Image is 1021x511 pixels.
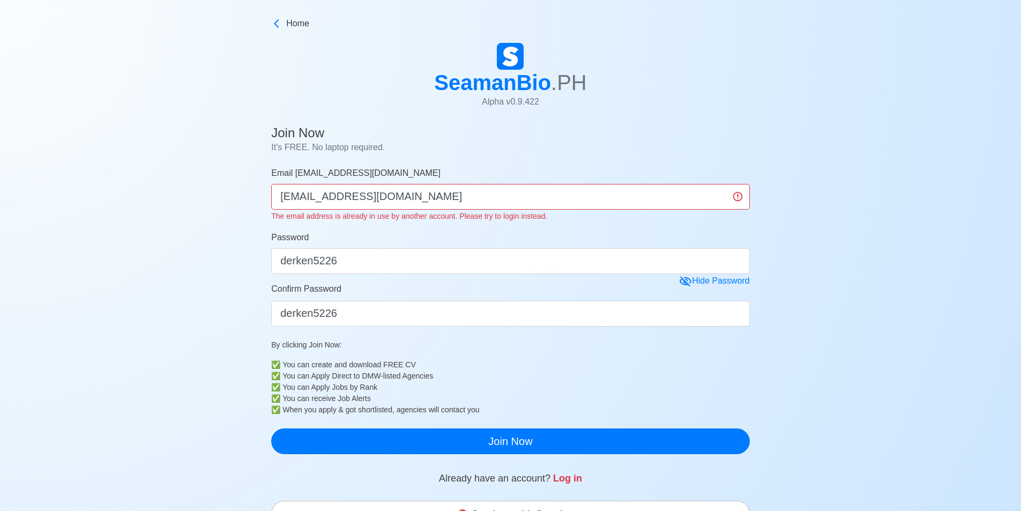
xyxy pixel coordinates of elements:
[271,284,341,293] span: Confirm Password
[271,471,750,486] p: Already have an account?
[271,428,750,454] button: Join Now
[271,393,280,404] b: ✅
[271,125,750,141] h4: Join Now
[282,393,750,404] div: You can receive Job Alerts
[553,473,582,484] a: Log in
[271,339,750,351] p: By clicking Join Now:
[271,168,441,177] span: Email [EMAIL_ADDRESS][DOMAIN_NAME]
[434,43,587,117] a: SeamanBio.PHAlpha v0.9.422
[679,275,750,288] div: Hide Password
[271,17,750,30] a: Home
[271,248,750,274] input: 8 characters or more
[271,404,280,416] b: ✅
[286,17,309,30] span: Home
[282,371,750,382] div: You can Apply Direct to DMW-listed Agencies
[271,141,750,154] p: It's FREE. No laptop required.
[271,212,547,220] small: The email address is already in use by another account. Please try to login instead.
[282,382,750,393] div: You can Apply Jobs by Rank
[551,71,587,94] span: .PH
[271,301,750,327] input: 8 characters or more
[271,371,280,382] b: ✅
[282,359,750,371] div: You can create and download FREE CV
[271,382,280,393] b: ✅
[434,95,587,108] p: Alpha v 0.9.422
[497,43,524,70] img: Logo
[271,233,309,242] span: Password
[434,70,587,95] h1: SeamanBio
[271,359,280,371] b: ✅
[271,184,750,210] input: Your email
[282,404,750,416] div: When you apply & got shortlisted, agencies will contact you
